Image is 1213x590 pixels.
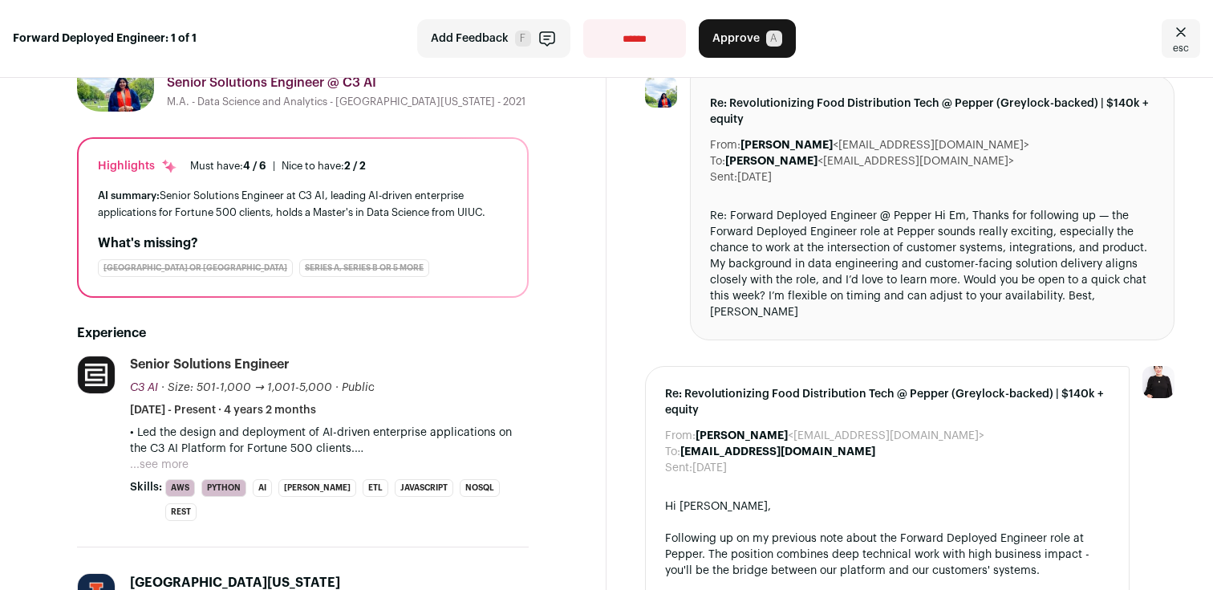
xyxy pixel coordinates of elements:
div: Following up on my previous note about the Forward Deployed Engineer role at Pepper. The position... [665,531,1110,579]
dt: From: [665,428,696,444]
dt: From: [710,137,740,153]
span: [DATE] - Present · 4 years 2 months [130,402,316,418]
b: [PERSON_NAME] [740,140,833,151]
li: ETL [363,479,388,497]
h2: What's missing? [98,234,508,253]
span: [GEOGRAPHIC_DATA][US_STATE] [130,576,340,589]
h2: Experience [77,323,529,343]
dd: [DATE] [737,169,772,185]
li: JavaScript [395,479,453,497]
li: [PERSON_NAME] [278,479,356,497]
span: F [515,31,531,47]
div: Senior Solutions Engineer at C3 AI, leading AI-driven enterprise applications for Fortune 500 cli... [98,187,508,221]
span: A [766,31,782,47]
div: [GEOGRAPHIC_DATA] or [GEOGRAPHIC_DATA] [98,259,293,277]
div: Senior Solutions Engineer @ C3 AI [167,73,529,92]
div: Nice to have: [282,160,366,173]
b: [EMAIL_ADDRESS][DOMAIN_NAME] [680,446,875,458]
span: Skills: [130,479,162,495]
li: NoSQL [460,479,500,497]
dt: Sent: [710,169,737,185]
img: fb7cd0761919851751429eeaa73dd1ad6ad2d25f89495c9476cec0bc0af3bb0c.jpg [645,75,677,108]
li: Python [201,479,246,497]
div: M.A. - Data Science and Analytics - [GEOGRAPHIC_DATA][US_STATE] - 2021 [167,96,529,108]
span: · Size: 501-1,000 → 1,001-5,000 [161,382,332,393]
img: 9240684-medium_jpg [1142,366,1174,398]
span: Public [342,382,375,393]
div: Series A, Series B or 5 more [299,259,429,277]
b: [PERSON_NAME] [696,430,788,441]
dt: To: [665,444,680,460]
dt: Sent: [665,460,692,476]
li: AI [253,479,272,497]
button: Approve A [699,19,796,58]
button: Add Feedback F [417,19,570,58]
dd: <[EMAIL_ADDRESS][DOMAIN_NAME]> [696,428,984,444]
div: Highlights [98,158,177,174]
div: Senior Solutions Engineer [130,356,290,373]
a: Close [1162,19,1200,58]
span: Re: Revolutionizing Food Distribution Tech @ Pepper (Greylock-backed) | $140k + equity [710,96,1154,128]
span: 4 / 6 [243,161,266,171]
span: C3 AI [130,382,158,393]
span: Re: Revolutionizing Food Distribution Tech @ Pepper (Greylock-backed) | $140k + equity [665,386,1110,418]
span: AI summary: [98,190,160,201]
dd: <[EMAIL_ADDRESS][DOMAIN_NAME]> [740,137,1029,153]
div: Re: Forward Deployed Engineer @ Pepper Hi Em, Thanks for following up — the Forward Deployed Engi... [710,208,1154,320]
div: Must have: [190,160,266,173]
span: Approve [712,31,760,47]
b: [PERSON_NAME] [725,156,817,167]
span: Add Feedback [431,31,509,47]
strong: Forward Deployed Engineer: 1 of 1 [13,31,197,47]
button: ...see more [130,457,189,473]
ul: | [190,160,366,173]
dd: <[EMAIL_ADDRESS][DOMAIN_NAME]> [725,153,1014,169]
span: esc [1173,42,1189,55]
img: 0af186287a4cf8b11278419a110f2e7219cf2813b5b3d2723216869404d02c47.png [78,356,115,393]
p: • Led the design and deployment of AI-driven enterprise applications on the C3 AI Platform for Fo... [130,425,529,457]
dt: To: [710,153,725,169]
div: Hi [PERSON_NAME], [665,498,1110,515]
dd: [DATE] [692,460,727,476]
span: · [335,380,339,396]
li: REST [165,503,197,521]
span: 2 / 2 [344,161,366,171]
li: AWS [165,479,195,497]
